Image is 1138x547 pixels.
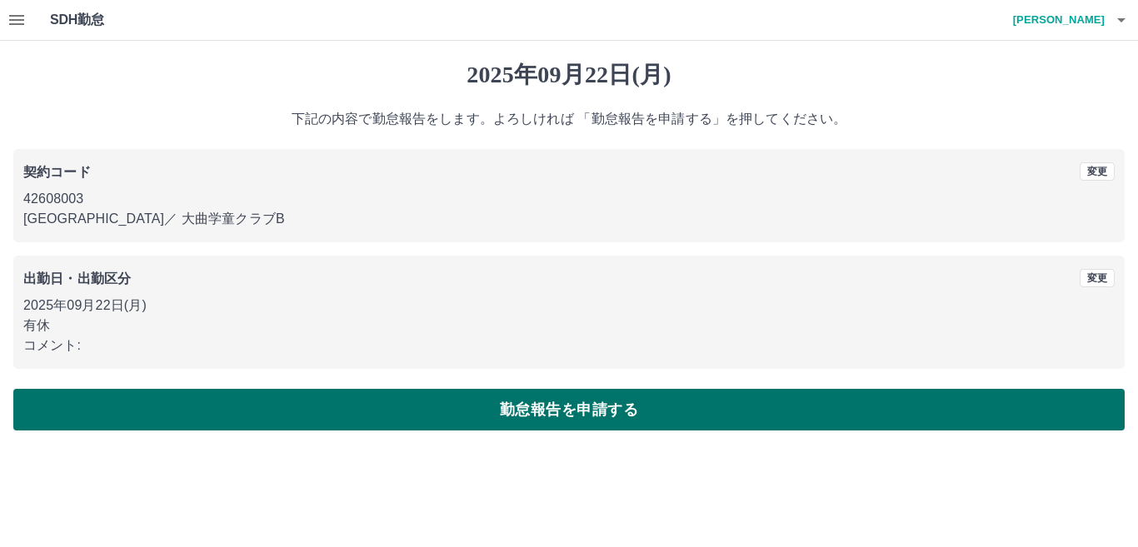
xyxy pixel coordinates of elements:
[23,296,1115,316] p: 2025年09月22日(月)
[23,271,131,286] b: 出勤日・出勤区分
[23,336,1115,356] p: コメント:
[23,316,1115,336] p: 有休
[13,389,1125,430] button: 勤怠報告を申請する
[1080,162,1115,181] button: 変更
[1080,269,1115,287] button: 変更
[23,189,1115,209] p: 42608003
[13,61,1125,89] h1: 2025年09月22日(月)
[13,109,1125,129] p: 下記の内容で勤怠報告をします。よろしければ 「勤怠報告を申請する」を押してください。
[23,209,1115,229] p: [GEOGRAPHIC_DATA] ／ 大曲学童クラブB
[23,165,91,179] b: 契約コード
